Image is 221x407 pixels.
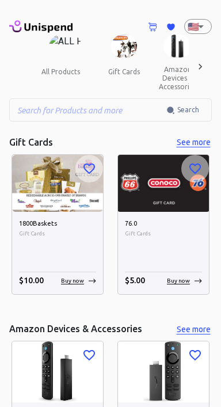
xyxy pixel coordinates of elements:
img: ALL PRODUCTS [49,35,82,58]
button: See more [175,322,212,337]
img: Amazon Fire TV Stick with Alexa Voice Remote (includes TV controls), free &amp; live TV without c... [118,341,209,402]
span: $ 10.00 [19,276,44,285]
h6: 1800Baskets [19,219,96,229]
span: Gift Cards [19,229,96,238]
span: Search [177,104,199,116]
p: 🇺🇸 [188,20,193,33]
span: $ 5.00 [125,276,145,285]
h5: Gift Cards [9,136,53,149]
button: all products [32,58,89,86]
button: gift cards [98,58,150,86]
img: Amazon Devices & Accessories [163,35,192,58]
h5: Amazon Devices & Accessories [9,323,142,335]
p: Buy now [167,276,190,285]
img: 1800Baskets image [12,155,103,212]
h6: 76.0 [125,219,202,229]
img: Gift Cards [111,35,137,58]
div: 🇺🇸 [184,19,212,34]
span: Gift Cards [125,229,202,238]
img: Amazon Fire TV Stick 4K Max streaming device, Wi-Fi 6, Alexa Voice Remote (includes TV controls) ... [12,341,103,402]
input: Search for Products and more [9,98,166,121]
img: 76.0 image [118,155,209,212]
button: amazon devices & accessories [150,58,205,98]
button: See more [175,135,212,150]
p: Buy now [61,276,84,285]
